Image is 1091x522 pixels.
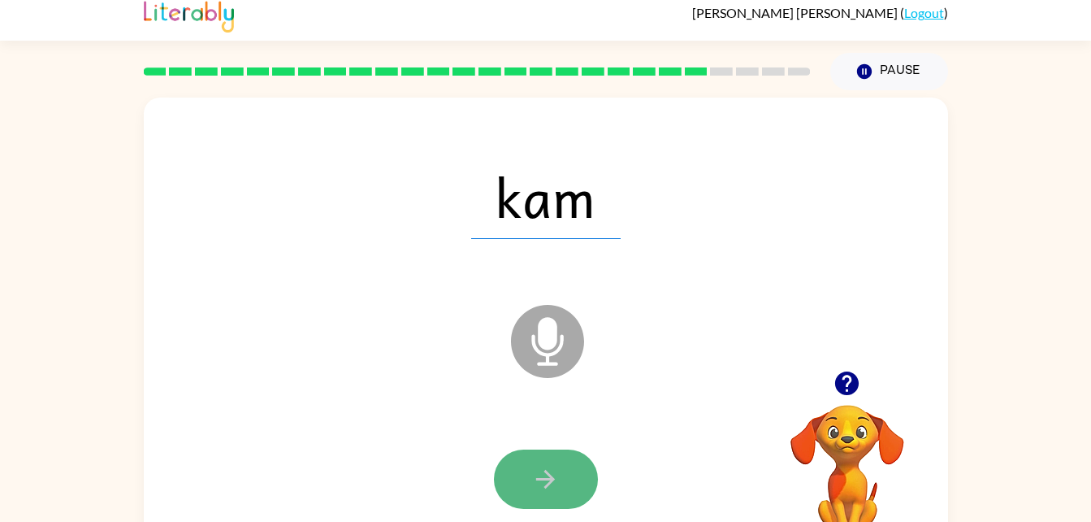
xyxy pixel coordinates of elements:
span: kam [471,154,621,239]
a: Logout [904,5,944,20]
button: Pause [830,53,948,90]
span: [PERSON_NAME] [PERSON_NAME] [692,5,900,20]
div: ( ) [692,5,948,20]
